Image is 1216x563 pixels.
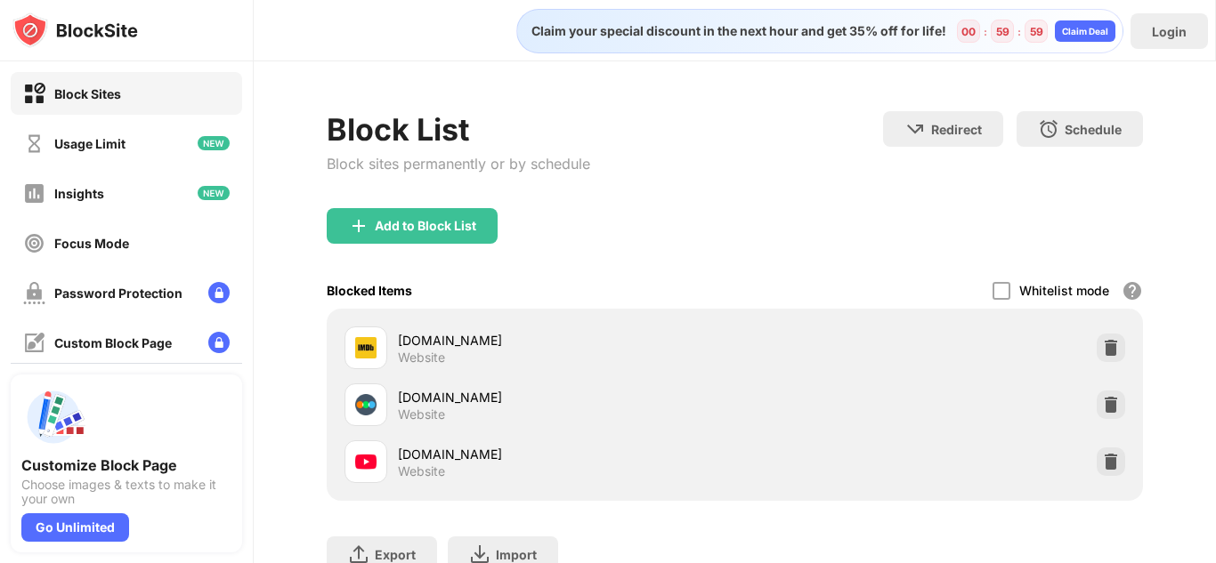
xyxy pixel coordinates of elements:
[12,12,138,48] img: logo-blocksite.svg
[398,406,445,422] div: Website
[54,236,129,251] div: Focus Mode
[1014,21,1025,42] div: :
[23,83,45,105] img: block-on.svg
[398,445,735,463] div: [DOMAIN_NAME]
[327,155,590,173] div: Block sites permanently or by schedule
[980,21,991,42] div: :
[1062,26,1108,36] div: Claim Deal
[21,478,231,506] div: Choose images & texts to make it your own
[198,186,230,200] img: new-icon.svg
[198,136,230,150] img: new-icon.svg
[21,513,129,542] div: Go Unlimited
[1152,24,1187,39] div: Login
[398,350,445,366] div: Website
[398,331,735,350] div: [DOMAIN_NAME]
[996,25,1009,38] div: 59
[23,182,45,205] img: insights-off.svg
[23,232,45,254] img: focus-off.svg
[208,282,230,303] img: lock-menu.svg
[327,111,590,148] div: Block List
[1019,283,1109,298] div: Whitelist mode
[23,133,45,155] img: time-usage-off.svg
[355,394,377,415] img: favicons
[1065,122,1122,137] div: Schedule
[1030,25,1043,38] div: 59
[21,385,85,449] img: push-custom-page.svg
[931,122,982,137] div: Redirect
[54,136,126,151] div: Usage Limit
[21,456,231,474] div: Customize Block Page
[961,25,976,38] div: 00
[327,283,412,298] div: Blocked Items
[398,463,445,479] div: Website
[54,186,104,201] div: Insights
[54,86,121,101] div: Block Sites
[355,337,377,358] img: favicons
[23,282,45,304] img: password-protection-off.svg
[375,219,476,233] div: Add to Block List
[398,388,735,406] div: [DOMAIN_NAME]
[23,332,45,354] img: customize-block-page-off.svg
[54,335,172,350] div: Custom Block Page
[208,332,230,353] img: lock-menu.svg
[521,23,946,39] div: Claim your special discount in the next hour and get 35% off for life!
[375,547,416,562] div: Export
[496,547,537,562] div: Import
[54,286,182,301] div: Password Protection
[355,451,377,472] img: favicons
